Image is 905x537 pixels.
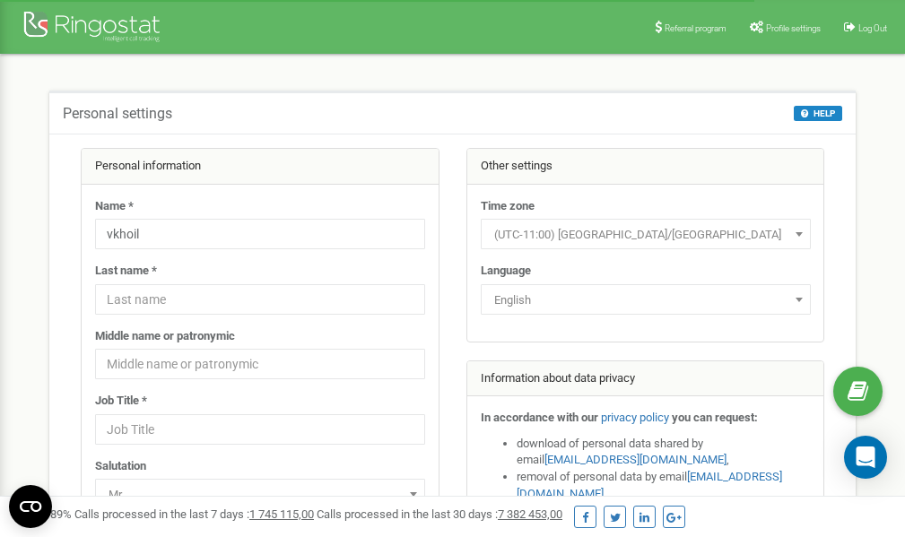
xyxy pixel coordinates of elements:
[95,479,425,509] span: Mr.
[95,414,425,445] input: Job Title
[317,507,562,521] span: Calls processed in the last 30 days :
[95,393,147,410] label: Job Title *
[467,361,824,397] div: Information about data privacy
[481,263,531,280] label: Language
[498,507,562,521] u: 7 382 453,00
[9,485,52,528] button: Open CMP widget
[249,507,314,521] u: 1 745 115,00
[95,328,235,345] label: Middle name or patronymic
[82,149,439,185] div: Personal information
[481,198,535,215] label: Time zone
[95,458,146,475] label: Salutation
[481,284,811,315] span: English
[517,436,811,469] li: download of personal data shared by email ,
[481,411,598,424] strong: In accordance with our
[95,349,425,379] input: Middle name or patronymic
[467,149,824,185] div: Other settings
[601,411,669,424] a: privacy policy
[858,23,887,33] span: Log Out
[95,219,425,249] input: Name
[74,507,314,521] span: Calls processed in the last 7 days :
[95,284,425,315] input: Last name
[766,23,821,33] span: Profile settings
[517,469,811,502] li: removal of personal data by email ,
[95,263,157,280] label: Last name *
[481,219,811,249] span: (UTC-11:00) Pacific/Midway
[95,198,134,215] label: Name *
[794,106,842,121] button: HELP
[487,288,805,313] span: English
[672,411,758,424] strong: you can request:
[665,23,727,33] span: Referral program
[844,436,887,479] div: Open Intercom Messenger
[544,453,727,466] a: [EMAIL_ADDRESS][DOMAIN_NAME]
[101,482,419,507] span: Mr.
[487,222,805,247] span: (UTC-11:00) Pacific/Midway
[63,106,172,122] h5: Personal settings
